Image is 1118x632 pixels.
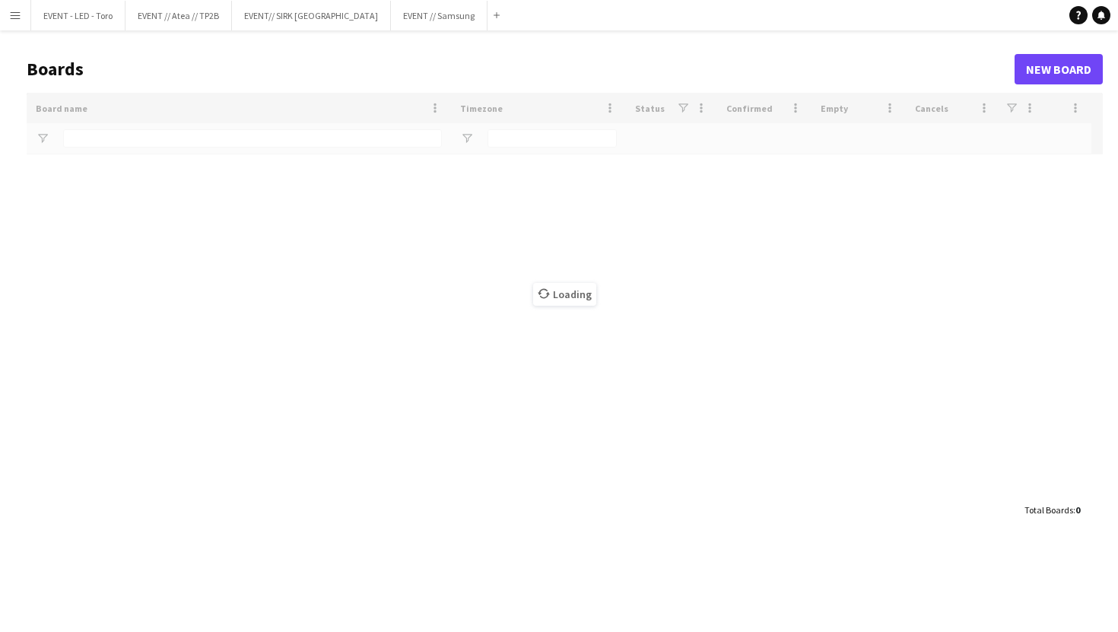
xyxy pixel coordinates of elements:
[533,283,596,306] span: Loading
[1024,495,1080,525] div: :
[1015,54,1103,84] a: New Board
[1024,504,1073,516] span: Total Boards
[391,1,488,30] button: EVENT // Samsung
[31,1,125,30] button: EVENT - LED - Toro
[1075,504,1080,516] span: 0
[125,1,232,30] button: EVENT // Atea // TP2B
[232,1,391,30] button: EVENT// SIRK [GEOGRAPHIC_DATA]
[27,58,1015,81] h1: Boards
